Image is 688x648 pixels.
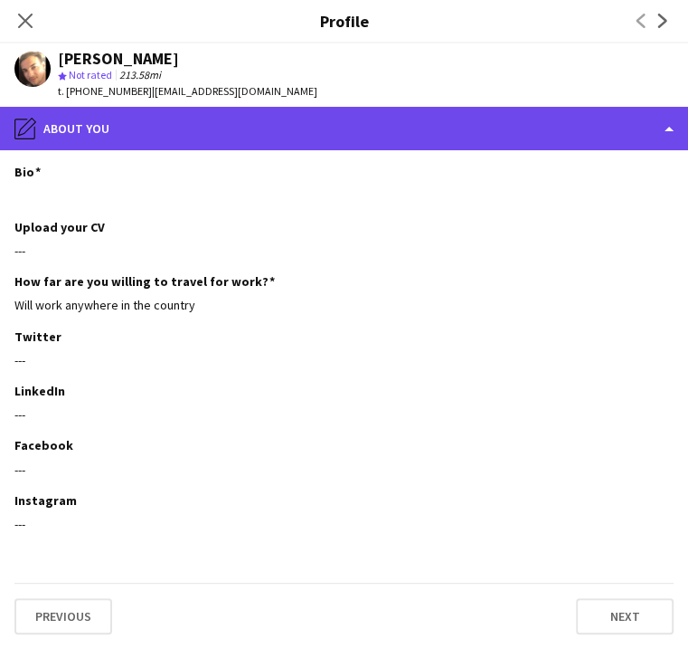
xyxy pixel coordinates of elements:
div: Will work anywhere in the country [14,297,674,313]
h3: Instagram [14,492,77,509]
button: Previous [14,598,112,634]
h3: Bio [14,164,41,180]
h3: Facebook [14,437,73,453]
div: --- [14,516,674,532]
span: | [EMAIL_ADDRESS][DOMAIN_NAME] [152,84,317,98]
div: --- [14,352,674,368]
button: Next [576,598,674,634]
div: --- [14,406,674,423]
div: --- [14,243,674,259]
span: Not rated [69,68,112,81]
h3: How far are you willing to travel for work? [14,273,275,290]
h3: Upload your CV [14,219,105,235]
span: t. [PHONE_NUMBER] [58,84,152,98]
span: 213.58mi [116,68,165,81]
h3: Twitter [14,329,61,345]
div: [PERSON_NAME] [58,51,179,67]
h3: LinkedIn [14,383,65,399]
div: --- [14,462,674,478]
